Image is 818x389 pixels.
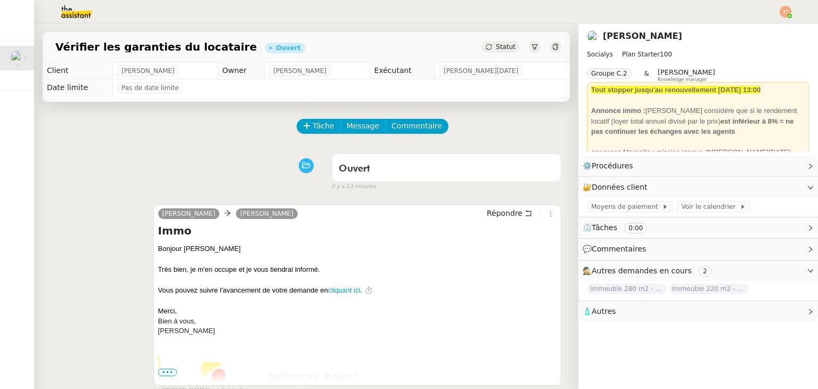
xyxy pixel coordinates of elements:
span: Immeuble 280 m2 - [GEOGRAPHIC_DATA] 13100 - 1 349 000€ [587,283,667,294]
span: Immeuble 220 m2 - [GEOGRAPHIC_DATA] 13400 - 450 000€ [669,283,749,294]
a: [PERSON_NAME] [603,31,682,41]
strong: Tout stopper jusqu'au renouvellement [DATE] 13:00 [591,86,760,94]
div: Vous pouvez suivre l'avancement de votre demande en . ⏱️ [158,285,557,296]
div: [PERSON_NAME] considère que si le rendement locatif (loyer total annuel divisé par le prix) [591,106,805,137]
span: 🔐 [583,181,652,193]
span: [PERSON_NAME] [273,66,326,76]
div: Très bien, je m'en occupe et je vous tiendrai informé. [158,264,557,275]
span: Knowledge manager [658,77,707,83]
span: Commentaires [592,245,646,253]
span: Pas de date limite [121,83,179,93]
td: Client [43,62,113,79]
div: Merci, [158,306,557,317]
a: [PERSON_NAME] [236,209,298,218]
img: svg [780,6,791,18]
span: Plan Starter [622,51,660,58]
h4: Immo [158,223,557,238]
span: 100 [660,51,672,58]
span: false [332,149,349,157]
span: Moyens de paiement [591,201,662,212]
nz-tag: 0:00 [624,223,647,233]
span: Socialys [587,51,613,58]
nz-tag: 2 [699,266,711,277]
span: Ouvert [339,164,370,174]
img: users%2FSADz3OCgrFNaBc1p3ogUv5k479k1%2Favatar%2Fccbff511-0434-4584-b662-693e5a00b7b7 [587,30,599,42]
span: [PERSON_NAME] [269,372,358,384]
span: [PERSON_NAME] [121,66,175,76]
app-user-label: Knowledge manager [658,68,715,82]
span: Données client [592,183,648,191]
span: Statut [496,43,516,51]
div: annonces Marseille : mission longue @[PERSON_NAME][DATE] [591,147,805,158]
span: ⏲️ [583,223,656,232]
span: 💬 [583,245,651,253]
td: Date limite [43,79,113,96]
span: Procédures [592,161,633,170]
span: [PERSON_NAME][DATE] [444,66,518,76]
span: il y a 13 minutes [332,182,377,191]
font: [PERSON_NAME] [158,327,215,335]
span: Autres [592,307,616,315]
nz-tag: Groupe C.2 [587,68,632,79]
span: ••• [158,369,177,376]
span: Tâche [313,120,334,132]
span: Tâches [592,223,617,232]
div: ⏲️Tâches 0:00 [578,217,818,238]
font: Bien à vous, [158,317,197,325]
div: 💬Commentaires [578,239,818,260]
span: 🧴 [583,307,616,315]
span: Répondre [487,208,522,218]
span: Autres demandes en cours [592,266,692,275]
span: & [644,68,649,82]
button: Répondre [483,207,536,219]
span: false [153,200,171,208]
span: ⚙️ [583,160,638,172]
div: Ouvert [276,45,300,51]
button: Tâche [297,119,341,134]
button: Message [340,119,386,134]
div: 🧴Autres [578,301,818,322]
span: Message [347,120,379,132]
span: 🕵️ [583,266,716,275]
td: Exécutant [370,62,435,79]
div: 🔐Données client [578,177,818,198]
div: ⚙️Procédures [578,156,818,176]
span: Voir le calendrier [681,201,739,212]
a: [PERSON_NAME] [158,209,220,218]
span: Commentaire [391,120,442,132]
div: 🕵️Autres demandes en cours 2 [578,261,818,281]
span: Vérifier les garanties du locataire [55,42,257,52]
a: cliquant ici [328,286,361,294]
button: Commentaire [385,119,448,134]
img: users%2FSADz3OCgrFNaBc1p3ogUv5k479k1%2Favatar%2Fccbff511-0434-4584-b662-693e5a00b7b7 [11,51,26,66]
strong: Annonce immo : [591,107,645,115]
td: Owner [218,62,265,79]
div: Bonjour [PERSON_NAME] [158,244,557,254]
span: [PERSON_NAME] [658,68,715,76]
